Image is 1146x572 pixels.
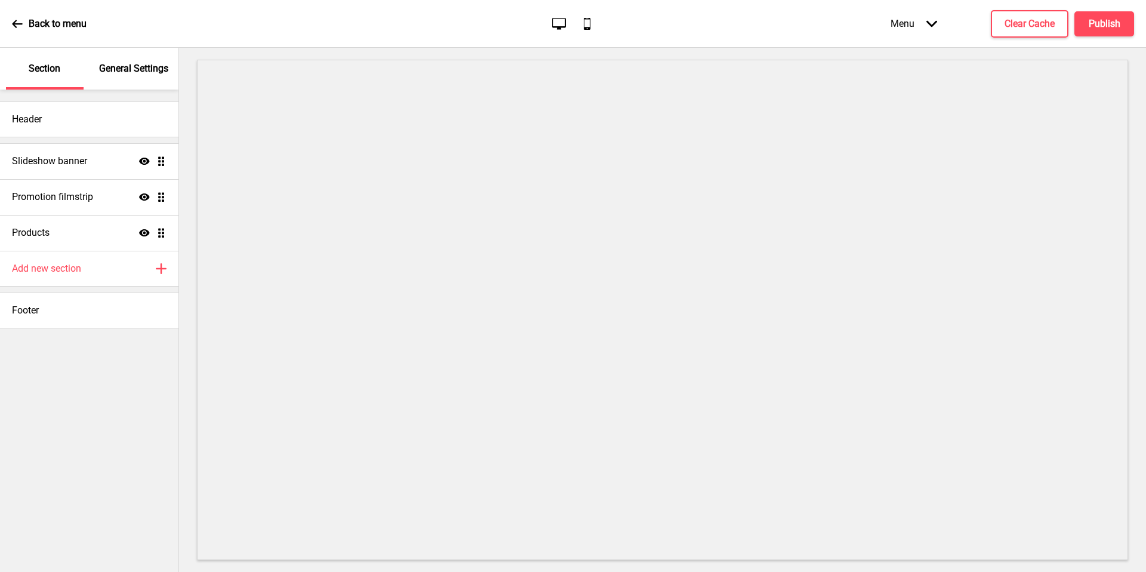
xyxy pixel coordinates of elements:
h4: Clear Cache [1005,17,1055,30]
h4: Header [12,113,42,126]
h4: Promotion filmstrip [12,190,93,204]
div: Menu [879,6,949,41]
p: Section [29,62,60,75]
h4: Footer [12,304,39,317]
h4: Products [12,226,50,239]
a: Back to menu [12,8,87,40]
h4: Slideshow banner [12,155,87,168]
h4: Add new section [12,262,81,275]
p: Back to menu [29,17,87,30]
h4: Publish [1089,17,1120,30]
button: Clear Cache [991,10,1068,38]
p: General Settings [99,62,168,75]
button: Publish [1074,11,1134,36]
